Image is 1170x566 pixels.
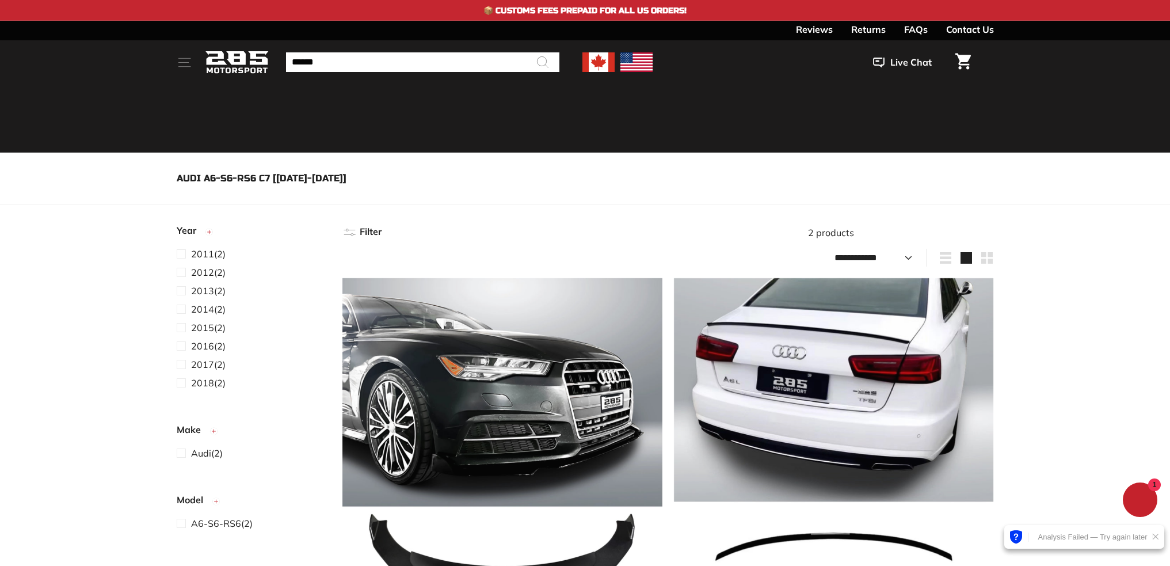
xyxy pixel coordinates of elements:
[191,377,214,389] span: 2018
[851,21,886,38] a: Returns
[796,21,833,38] a: Reviews
[191,518,253,529] span: (2)
[948,44,978,81] a: Cart
[668,227,994,238] div: 2 products
[177,173,994,184] h1: Audi A6-S6-RS6 C7 [[DATE]-[DATE]]
[191,303,214,315] span: 2014
[177,424,209,435] span: Make
[191,340,226,352] span: (2)
[904,21,928,38] a: FAQs
[856,55,948,70] button: Live Chat
[191,447,211,459] span: Audi
[342,219,382,246] button: Filter
[191,285,214,297] span: 2013
[177,494,212,506] span: Model
[191,267,226,278] span: (2)
[191,285,226,297] span: (2)
[191,248,214,260] span: 2011
[483,6,687,16] h4: 📦 Customs Fees Prepaid for All US Orders!
[1119,483,1161,520] inbox-online-store-chat: Shopify online store chat
[177,225,205,236] span: Year
[191,303,226,315] span: (2)
[191,322,214,333] span: 2015
[177,418,324,447] button: Make
[177,219,324,248] button: Year
[191,248,226,260] span: (2)
[191,447,223,459] span: (2)
[191,340,214,352] span: 2016
[286,52,559,72] input: Search
[946,21,994,38] a: Contact Us
[191,377,226,389] span: (2)
[191,518,241,529] span: A6-S6-RS6
[191,359,214,370] span: 2017
[191,359,226,370] span: (2)
[205,49,269,76] img: Logo_285_Motorsport_areodynamics_components
[890,56,932,69] span: Live Chat
[191,322,226,333] span: (2)
[177,488,324,517] button: Model
[191,267,214,278] span: 2012
[1033,533,1152,542] div: Analysis Failed — Try again later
